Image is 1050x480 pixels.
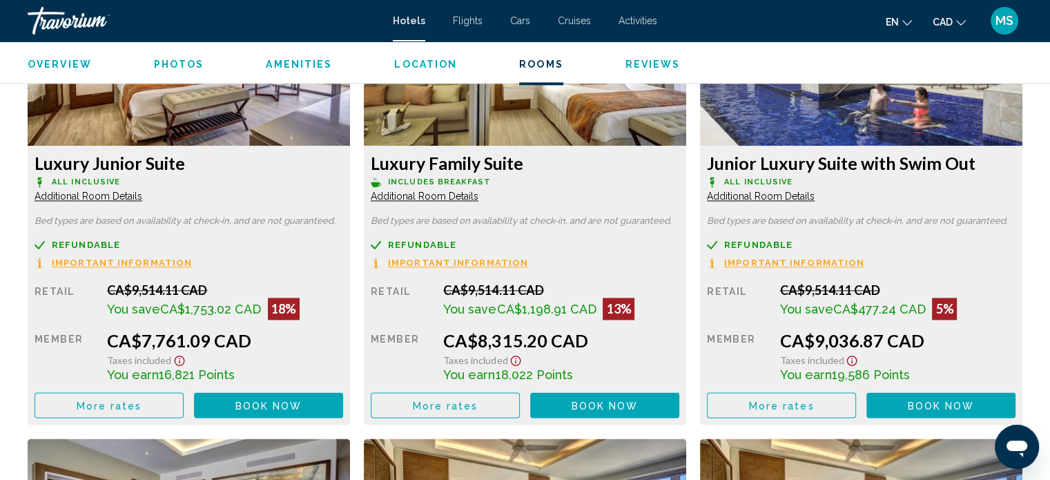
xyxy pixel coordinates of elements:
[388,240,456,249] span: Refundable
[707,257,864,269] button: Important Information
[266,58,332,70] button: Amenities
[77,400,142,411] span: More rates
[28,7,379,35] a: Travorium
[413,400,478,411] span: More rates
[107,302,160,316] span: You save
[159,367,235,382] span: 16,821 Points
[844,351,860,367] button: Show Taxes and Fees disclaimer
[932,298,957,320] div: 5%
[886,17,899,28] span: en
[995,425,1039,469] iframe: Button to launch messaging window
[625,59,681,70] span: Reviews
[154,59,204,70] span: Photos
[35,216,343,226] p: Bed types are based on availability at check-in, and are not guaranteed.
[443,330,679,351] div: CA$8,315.20 CAD
[866,392,1015,418] button: Book now
[724,258,864,267] span: Important Information
[603,298,634,320] div: 13%
[154,58,204,70] button: Photos
[779,330,1015,351] div: CA$9,036.87 CAD
[724,177,793,186] span: All Inclusive
[171,351,188,367] button: Show Taxes and Fees disclaimer
[371,191,478,202] span: Additional Room Details
[393,15,425,26] a: Hotels
[371,282,433,320] div: Retail
[35,257,192,269] button: Important Information
[371,240,679,250] a: Refundable
[52,258,192,267] span: Important Information
[496,302,596,316] span: CA$1,198.91 CAD
[266,59,332,70] span: Amenities
[388,258,528,267] span: Important Information
[986,6,1022,35] button: User Menu
[779,354,844,366] span: Taxes included
[707,216,1015,226] p: Bed types are based on availability at check-in, and are not guaranteed.
[194,392,343,418] button: Book now
[724,240,793,249] span: Refundable
[443,367,495,382] span: You earn
[107,354,171,366] span: Taxes included
[52,177,120,186] span: All Inclusive
[388,177,491,186] span: Includes Breakfast
[886,12,912,32] button: Change language
[707,240,1015,250] a: Refundable
[507,351,524,367] button: Show Taxes and Fees disclaimer
[394,58,457,70] button: Location
[519,59,563,70] span: Rooms
[443,282,679,298] div: CA$9,514.11 CAD
[707,330,769,382] div: Member
[35,240,343,250] a: Refundable
[933,12,966,32] button: Change currency
[779,282,1015,298] div: CA$9,514.11 CAD
[235,400,302,411] span: Book now
[495,367,572,382] span: 18,022 Points
[779,302,833,316] span: You save
[831,367,909,382] span: 19,586 Points
[35,392,184,418] button: More rates
[107,367,159,382] span: You earn
[394,59,457,70] span: Location
[371,392,520,418] button: More rates
[35,330,97,382] div: Member
[510,15,530,26] a: Cars
[443,302,496,316] span: You save
[995,14,1013,28] span: MS
[35,191,142,202] span: Additional Room Details
[519,58,563,70] button: Rooms
[28,58,92,70] button: Overview
[107,330,343,351] div: CA$7,761.09 CAD
[28,59,92,70] span: Overview
[35,153,343,173] h3: Luxury Junior Suite
[52,240,120,249] span: Refundable
[107,282,343,298] div: CA$9,514.11 CAD
[625,58,681,70] button: Reviews
[707,191,815,202] span: Additional Room Details
[160,302,261,316] span: CA$1,753.02 CAD
[833,302,925,316] span: CA$477.24 CAD
[268,298,300,320] div: 18%
[619,15,657,26] a: Activities
[35,282,97,320] div: Retail
[530,392,679,418] button: Book now
[707,392,856,418] button: More rates
[371,153,679,173] h3: Luxury Family Suite
[371,257,528,269] button: Important Information
[749,400,815,411] span: More rates
[933,17,953,28] span: CAD
[371,216,679,226] p: Bed types are based on availability at check-in, and are not guaranteed.
[707,282,769,320] div: Retail
[779,367,831,382] span: You earn
[908,400,975,411] span: Book now
[443,354,507,366] span: Taxes included
[707,153,1015,173] h3: Junior Luxury Suite with Swim Out
[558,15,591,26] a: Cruises
[572,400,639,411] span: Book now
[453,15,483,26] a: Flights
[371,330,433,382] div: Member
